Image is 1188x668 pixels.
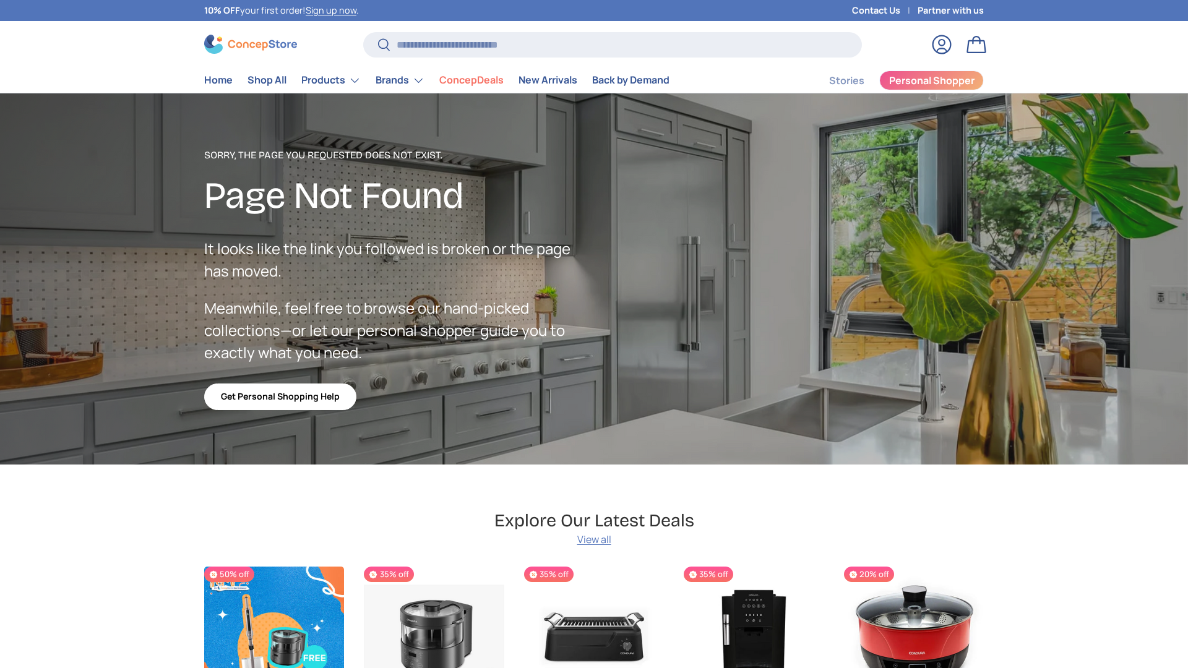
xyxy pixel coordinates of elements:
a: Brands [376,68,424,93]
span: 20% off [844,567,894,582]
a: Contact Us [852,4,918,17]
a: Products [301,68,361,93]
a: Back by Demand [592,68,669,92]
h2: Explore Our Latest Deals [494,509,694,532]
span: 50% off [204,567,254,582]
a: Shop All [247,68,286,92]
summary: Brands [368,68,432,93]
p: your first order! . [204,4,359,17]
a: Home [204,68,233,92]
a: Partner with us [918,4,984,17]
a: ConcepDeals [439,68,504,92]
p: Sorry, the page you requested does not exist. [204,148,594,163]
a: View all [577,532,611,547]
a: Get Personal Shopping Help [204,383,356,410]
a: Sign up now [306,4,356,16]
a: Stories [829,69,864,93]
img: ConcepStore [204,35,297,54]
p: It looks like the link you followed is broken or the page has moved. [204,238,594,282]
nav: Primary [204,68,669,93]
strong: 10% OFF [204,4,240,16]
span: Personal Shopper [889,75,975,85]
nav: Secondary [799,68,984,93]
a: New Arrivals [519,68,577,92]
summary: Products [294,68,368,93]
span: 35% off [524,567,574,582]
span: 35% off [684,567,733,582]
span: 35% off [364,567,413,582]
p: Meanwhile, feel free to browse our hand-picked collections—or let our personal shopper guide you ... [204,297,594,364]
h2: Page Not Found [204,173,594,219]
a: Personal Shopper [879,71,984,90]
